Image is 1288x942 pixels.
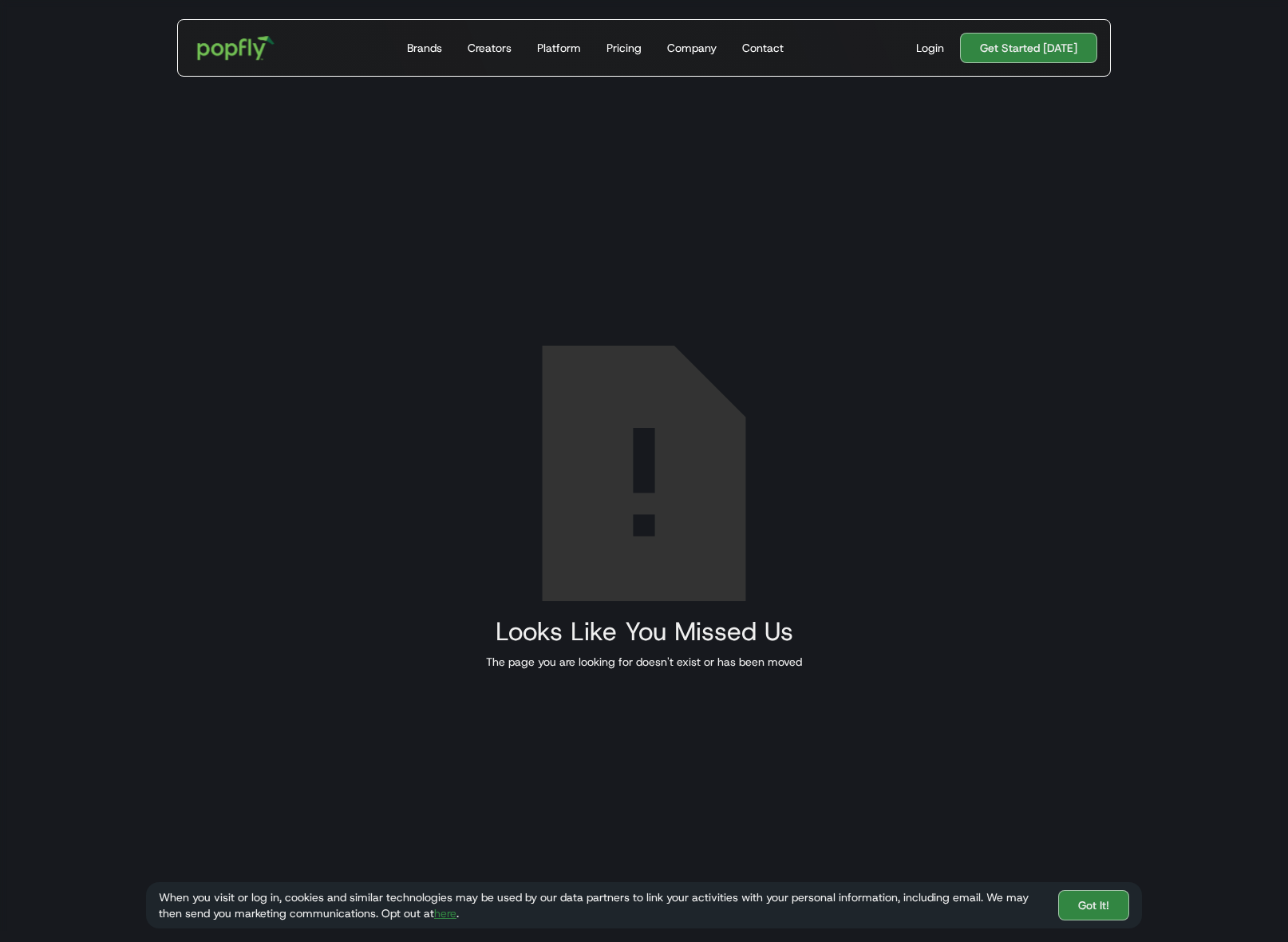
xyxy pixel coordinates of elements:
div: Creators [468,40,512,56]
a: Brands [401,20,448,76]
div: Contact [742,40,784,56]
div: Platform [537,40,581,56]
a: Pricing [600,20,648,76]
a: Login [910,40,950,56]
div: Pricing [606,40,642,56]
a: Contact [736,20,790,76]
a: Company [661,20,723,76]
a: here [434,906,456,920]
div: When you visit or log in, cookies and similar technologies may be used by our data partners to li... [159,889,1045,921]
div: Login [916,40,944,56]
a: Platform [531,20,587,76]
a: home [187,25,286,71]
a: Creators [461,20,518,76]
div: The page you are looking for doesn't exist or has been moved [486,654,802,670]
a: Got It! [1058,890,1129,920]
div: Brands [407,40,442,56]
h2: Looks Like You Missed Us [486,617,802,646]
a: Get Started [DATE] [960,33,1097,63]
div: Company [667,40,717,56]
